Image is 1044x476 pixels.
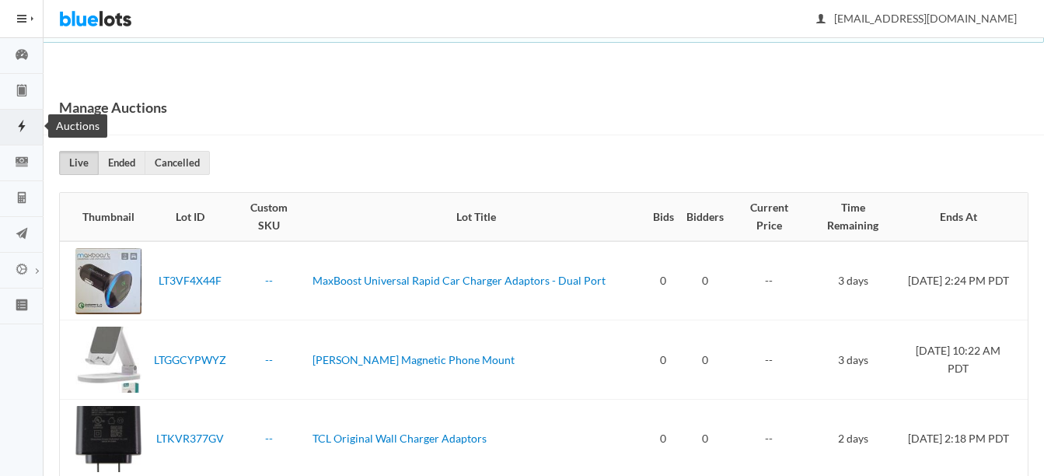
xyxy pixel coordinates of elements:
ion-icon: person [813,12,829,27]
a: [PERSON_NAME] Magnetic Phone Mount [313,353,515,366]
th: Bidders [680,193,730,241]
th: Time Remaining [808,193,898,241]
td: 0 [647,320,680,400]
a: LTKVR377GV [156,432,224,445]
th: Custom SKU [232,193,306,241]
th: Lot Title [306,193,647,241]
td: 3 days [808,241,898,320]
td: [DATE] 10:22 AM PDT [898,320,1028,400]
th: Ends At [898,193,1028,241]
a: Ended [98,151,145,175]
td: -- [730,320,808,400]
a: LT3VF4X44F [159,274,222,287]
td: -- [730,241,808,320]
h1: Manage Auctions [59,96,167,119]
th: Lot ID [148,193,232,241]
a: LTGGCYPWYZ [154,353,226,366]
a: TCL Original Wall Charger Adaptors [313,432,487,445]
a: -- [265,353,273,366]
a: Live [59,151,99,175]
th: Current Price [730,193,808,241]
td: 0 [680,320,730,400]
th: Bids [647,193,680,241]
td: 0 [680,241,730,320]
td: 0 [647,241,680,320]
a: Cancelled [145,151,210,175]
td: 3 days [808,320,898,400]
span: [EMAIL_ADDRESS][DOMAIN_NAME] [817,12,1017,25]
td: [DATE] 2:24 PM PDT [898,241,1028,320]
th: Thumbnail [60,193,148,241]
a: -- [265,432,273,445]
div: Auctions [48,114,107,138]
a: MaxBoost Universal Rapid Car Charger Adaptors - Dual Port [313,274,606,287]
a: -- [265,274,273,287]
